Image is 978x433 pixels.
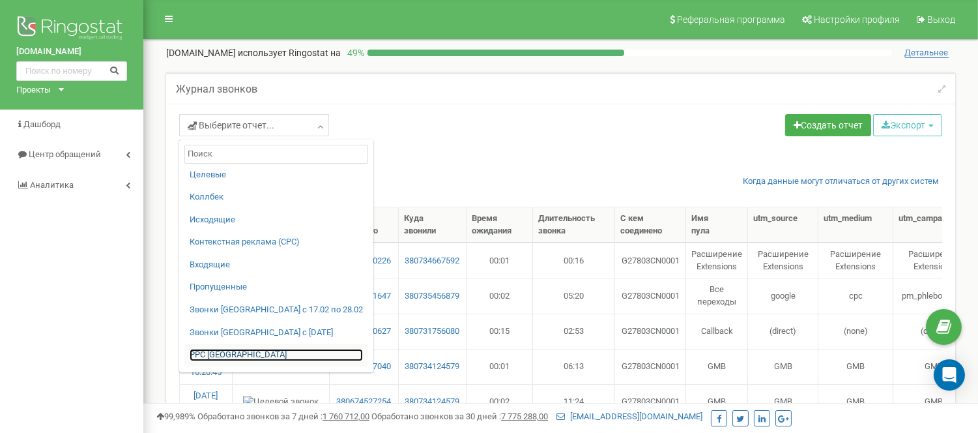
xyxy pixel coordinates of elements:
a: Целевые [190,169,363,181]
td: GMB [893,384,975,419]
a: [DOMAIN_NAME] [16,46,127,58]
span: Обработано звонков за 30 дней : [371,411,548,421]
td: G27803CN0001 [615,243,686,278]
span: Обработано звонков за 7 дней : [197,411,369,421]
a: Коллбек [190,191,363,203]
th: utm_campaign [893,207,975,243]
td: Расширение Extensions [893,243,975,278]
p: 49 % [341,46,367,59]
span: 99,989% [156,411,195,421]
a: Когда данные могут отличаться от других систем [743,175,939,188]
td: G27803CN0001 [615,384,686,419]
a: 380734124579 [404,396,461,408]
td: Все переходы [686,278,748,313]
td: Callback [686,314,748,349]
a: [DATE] 16:02:35 [190,391,222,413]
a: Звонки [GEOGRAPHIC_DATA] с [DATE] [190,327,363,339]
input: Поиск по номеру [16,61,127,81]
p: [DOMAIN_NAME] [166,46,341,59]
td: 00:15 [467,314,533,349]
a: 380674527254 [335,396,393,408]
th: Куда звонили [399,207,467,243]
td: (direct) [748,314,818,349]
td: google [748,278,818,313]
td: pm_phlebolog_do [893,278,975,313]
td: GMB [748,349,818,384]
th: С кем соединено [615,207,686,243]
a: Пропущенные [190,281,363,293]
input: Поиск [184,145,368,164]
div: Open Intercom Messenger [934,359,965,391]
a: Контекстная реклама (CPC) [190,236,363,248]
td: G27803CN0001 [615,314,686,349]
td: 02:53 [533,314,616,349]
td: (direct) [893,314,975,349]
span: использует Ringostat на [238,48,341,58]
td: 00:01 [467,349,533,384]
td: GMB [893,349,975,384]
a: 380735456879 [404,290,461,303]
a: Звонки [GEOGRAPHIC_DATA] с 17.02 по 28.02 [190,304,363,316]
td: GMB [686,384,748,419]
th: utm_medium [818,207,893,243]
td: 00:16 [533,243,616,278]
th: utm_source [748,207,818,243]
td: GMB [818,349,893,384]
span: Аналитика [30,180,74,190]
span: Детальнее [905,48,949,58]
td: GMB [818,384,893,419]
a: Выберите отчет... [179,114,329,136]
img: Целевой звонок [243,396,319,408]
img: Ringostat logo [16,13,127,46]
td: G27803CN0001 [615,278,686,313]
span: Выход [927,14,955,25]
td: G27803CN0001 [615,349,686,384]
span: Реферальная программа [677,14,785,25]
a: 380734124579 [404,361,461,373]
u: 1 760 712,00 [323,411,369,421]
th: Длительность звонка [533,207,616,243]
td: 00:02 [467,278,533,313]
span: Выберите отчет... [188,119,274,132]
td: Расширение Extensions [818,243,893,278]
a: [EMAIL_ADDRESS][DOMAIN_NAME] [556,411,702,421]
td: (none) [818,314,893,349]
button: Экспорт [873,114,942,136]
td: 06:13 [533,349,616,384]
th: Имя пула [686,207,748,243]
u: 7 775 288,00 [501,411,548,421]
td: 05:20 [533,278,616,313]
td: Расширение Extensions [748,243,818,278]
td: GMB [748,384,818,419]
span: Центр обращений [29,149,101,159]
td: Расширение Extensions [686,243,748,278]
a: 380731756080 [404,325,461,338]
td: 00:01 [467,243,533,278]
td: 00:02 [467,384,533,419]
th: Время ожидания [467,207,533,243]
a: Создать отчет [785,114,871,136]
a: PPC [GEOGRAPHIC_DATA] [190,349,363,361]
td: cpc [818,278,893,313]
td: 11:24 [533,384,616,419]
td: GMB [686,349,748,384]
a: Исходящие [190,214,363,226]
div: Проекты [16,84,51,97]
a: 380734667592 [404,255,461,267]
a: Входящие [190,259,363,271]
span: Дашборд [23,119,61,129]
span: Настройки профиля [814,14,900,25]
h5: Журнал звонков [176,83,257,95]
